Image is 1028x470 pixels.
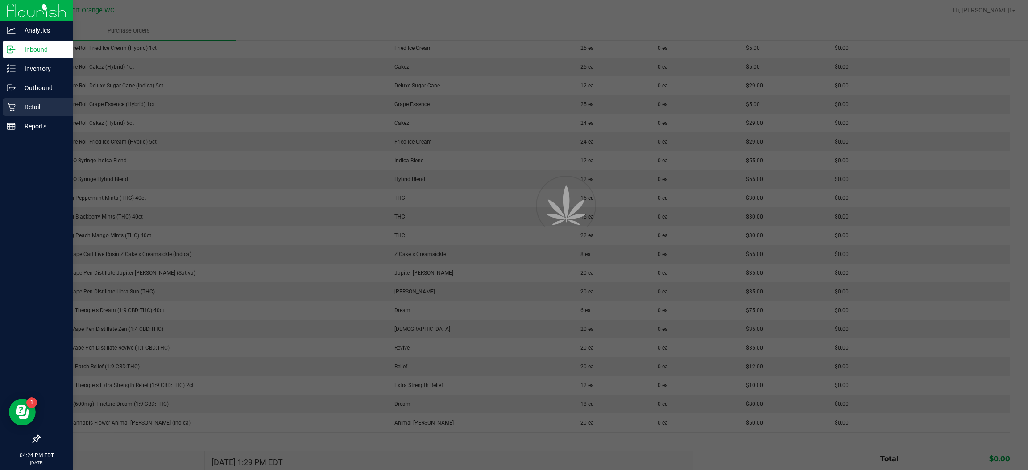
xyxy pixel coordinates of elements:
[16,25,69,36] p: Analytics
[16,121,69,132] p: Reports
[7,45,16,54] inline-svg: Inbound
[4,451,69,459] p: 04:24 PM EDT
[16,82,69,93] p: Outbound
[7,64,16,73] inline-svg: Inventory
[7,122,16,131] inline-svg: Reports
[26,397,37,408] iframe: Resource center unread badge
[16,63,69,74] p: Inventory
[7,103,16,111] inline-svg: Retail
[7,26,16,35] inline-svg: Analytics
[9,399,36,425] iframe: Resource center
[16,102,69,112] p: Retail
[16,44,69,55] p: Inbound
[4,459,69,466] p: [DATE]
[7,83,16,92] inline-svg: Outbound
